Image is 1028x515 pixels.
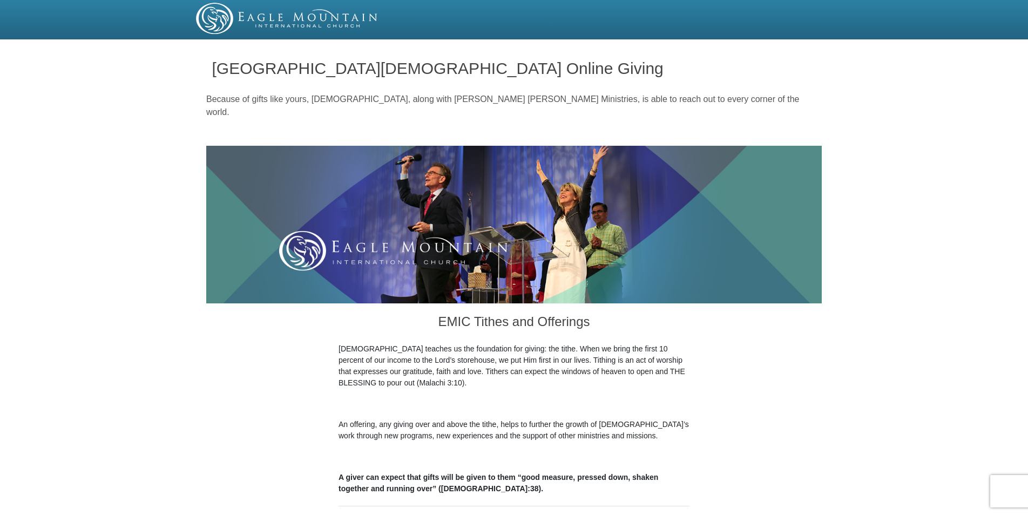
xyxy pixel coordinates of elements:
[212,59,816,77] h1: [GEOGRAPHIC_DATA][DEMOGRAPHIC_DATA] Online Giving
[206,93,822,119] p: Because of gifts like yours, [DEMOGRAPHIC_DATA], along with [PERSON_NAME] [PERSON_NAME] Ministrie...
[339,419,689,442] p: An offering, any giving over and above the tithe, helps to further the growth of [DEMOGRAPHIC_DAT...
[339,303,689,343] h3: EMIC Tithes and Offerings
[339,343,689,389] p: [DEMOGRAPHIC_DATA] teaches us the foundation for giving: the tithe. When we bring the first 10 pe...
[339,473,658,493] b: A giver can expect that gifts will be given to them “good measure, pressed down, shaken together ...
[196,3,378,34] img: EMIC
